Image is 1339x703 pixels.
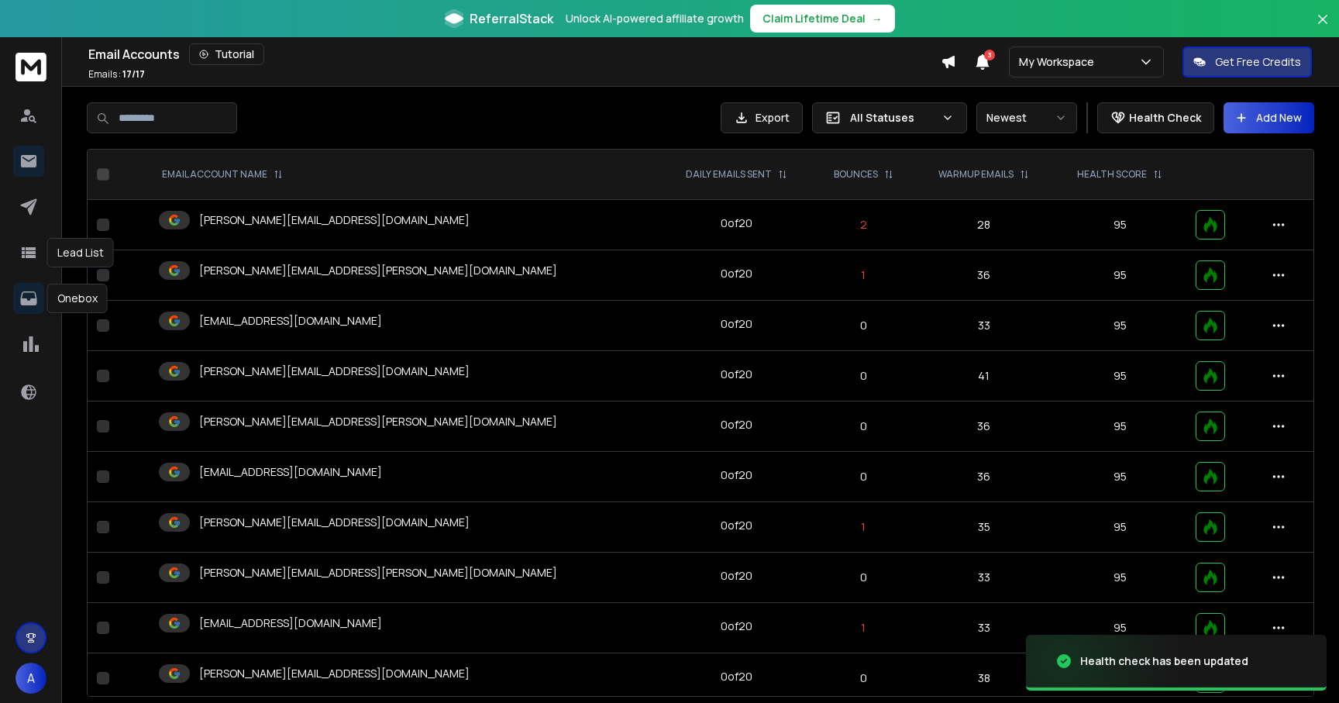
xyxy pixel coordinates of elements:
[199,464,382,480] p: [EMAIL_ADDRESS][DOMAIN_NAME]
[25,25,37,37] img: logo_orange.svg
[189,43,264,65] button: Tutorial
[976,102,1077,133] button: Newest
[1224,102,1314,133] button: Add New
[199,666,470,681] p: [PERSON_NAME][EMAIL_ADDRESS][DOMAIN_NAME]
[821,368,905,384] p: 0
[821,267,905,283] p: 1
[721,417,752,432] div: 0 of 20
[821,217,905,233] p: 2
[914,200,1054,250] td: 28
[914,452,1054,502] td: 36
[162,168,283,181] div: EMAIL ACCOUNT NAME
[914,553,1054,603] td: 33
[834,168,878,181] p: BOUNCES
[721,669,752,684] div: 0 of 20
[199,364,470,379] p: [PERSON_NAME][EMAIL_ADDRESS][DOMAIN_NAME]
[1054,603,1186,653] td: 95
[914,502,1054,553] td: 35
[47,284,108,313] div: Onebox
[914,351,1054,401] td: 41
[1313,9,1333,47] button: Close banner
[721,367,752,382] div: 0 of 20
[686,168,772,181] p: DAILY EMAILS SENT
[199,615,382,631] p: [EMAIL_ADDRESS][DOMAIN_NAME]
[47,238,114,267] div: Lead List
[721,102,803,133] button: Export
[59,91,139,102] div: Domain Overview
[1129,110,1201,126] p: Health Check
[721,518,752,533] div: 0 of 20
[1182,47,1312,78] button: Get Free Credits
[199,263,557,278] p: [PERSON_NAME][EMAIL_ADDRESS][PERSON_NAME][DOMAIN_NAME]
[821,570,905,585] p: 0
[821,670,905,686] p: 0
[750,5,895,33] button: Claim Lifetime Deal→
[721,467,752,483] div: 0 of 20
[1054,502,1186,553] td: 95
[914,250,1054,301] td: 36
[721,266,752,281] div: 0 of 20
[154,90,167,102] img: tab_keywords_by_traffic_grey.svg
[43,25,76,37] div: v 4.0.25
[1019,54,1100,70] p: My Workspace
[199,515,470,530] p: [PERSON_NAME][EMAIL_ADDRESS][DOMAIN_NAME]
[938,168,1014,181] p: WARMUP EMAILS
[721,619,752,634] div: 0 of 20
[821,519,905,535] p: 1
[122,67,145,81] span: 17 / 17
[171,91,261,102] div: Keywords by Traffic
[872,11,883,26] span: →
[984,50,995,60] span: 3
[88,68,145,81] p: Emails :
[42,90,54,102] img: tab_domain_overview_orange.svg
[914,401,1054,452] td: 36
[199,565,557,581] p: [PERSON_NAME][EMAIL_ADDRESS][PERSON_NAME][DOMAIN_NAME]
[1054,301,1186,351] td: 95
[1080,653,1248,669] div: Health check has been updated
[15,663,46,694] button: A
[88,43,941,65] div: Email Accounts
[1077,168,1147,181] p: HEALTH SCORE
[1215,54,1301,70] p: Get Free Credits
[821,318,905,333] p: 0
[1054,553,1186,603] td: 95
[1054,452,1186,502] td: 95
[821,620,905,636] p: 1
[470,9,553,28] span: ReferralStack
[1054,250,1186,301] td: 95
[721,568,752,584] div: 0 of 20
[821,469,905,484] p: 0
[721,215,752,231] div: 0 of 20
[1097,102,1214,133] button: Health Check
[821,419,905,434] p: 0
[914,301,1054,351] td: 33
[1054,200,1186,250] td: 95
[25,40,37,53] img: website_grey.svg
[721,316,752,332] div: 0 of 20
[199,313,382,329] p: [EMAIL_ADDRESS][DOMAIN_NAME]
[199,414,557,429] p: [PERSON_NAME][EMAIL_ADDRESS][PERSON_NAME][DOMAIN_NAME]
[1054,401,1186,452] td: 95
[566,11,744,26] p: Unlock AI-powered affiliate growth
[40,40,110,53] div: Domain: [URL]
[914,603,1054,653] td: 33
[1054,351,1186,401] td: 95
[850,110,935,126] p: All Statuses
[199,212,470,228] p: [PERSON_NAME][EMAIL_ADDRESS][DOMAIN_NAME]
